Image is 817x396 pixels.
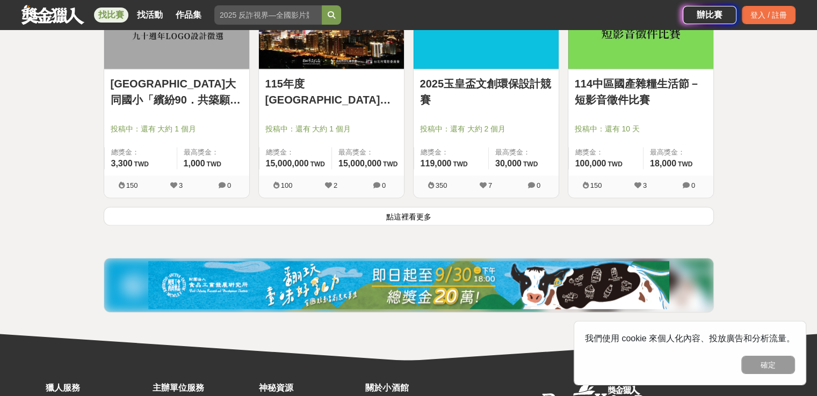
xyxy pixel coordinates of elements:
a: 115年度[GEOGRAPHIC_DATA]「國際影視攝製投資計畫」 [265,76,397,108]
span: TWD [523,160,538,168]
img: 0721bdb2-86f1-4b3e-8aa4-d67e5439bccf.jpg [148,261,669,309]
a: 找活動 [133,8,167,23]
span: 0 [227,181,231,189]
span: 投稿中：還有 大約 1 個月 [265,123,397,135]
a: [GEOGRAPHIC_DATA]大同國小「繽紛90．共築願景-再造大同新樂園」 九十週年LOGO設計徵選 [111,76,243,108]
span: 15,000,000 [338,159,381,168]
div: 獵人服務 [46,382,147,394]
span: 0 [537,181,540,189]
span: 119,000 [421,159,452,168]
a: 114中區國產雜糧生活節－短影音徵件比賽 [575,76,707,108]
span: TWD [207,160,221,168]
a: 找比賽 [94,8,128,23]
a: 辦比賽 [683,6,736,24]
span: TWD [453,160,467,168]
span: 0 [382,181,386,189]
span: 總獎金： [421,147,482,158]
span: 最高獎金： [650,147,707,158]
span: TWD [310,160,325,168]
span: 7 [488,181,492,189]
span: 最高獎金： [495,147,552,158]
span: 150 [126,181,138,189]
span: 最高獎金： [338,147,397,158]
button: 點這裡看更多 [104,207,714,225]
span: 我們使用 cookie 來個人化內容、投放廣告和分析流量。 [585,334,795,343]
input: 2025 反詐視界—全國影片競賽 [214,5,322,25]
div: 神秘資源 [259,382,360,394]
span: TWD [383,160,397,168]
span: 150 [590,181,602,189]
span: 總獎金： [111,147,170,158]
a: 作品集 [171,8,206,23]
span: 3 [643,181,647,189]
span: 投稿中：還有 10 天 [575,123,707,135]
span: 100 [281,181,293,189]
div: 登入 / 註冊 [742,6,796,24]
div: 主辦單位服務 [152,382,253,394]
button: 確定 [741,356,795,374]
span: TWD [678,160,692,168]
a: 2025玉皇盃文創環保設計競賽 [420,76,552,108]
span: 0 [691,181,695,189]
span: 投稿中：還有 大約 2 個月 [420,123,552,135]
span: 總獎金： [266,147,325,158]
span: TWD [608,160,622,168]
span: 15,000,000 [266,159,309,168]
span: 18,000 [650,159,676,168]
span: 總獎金： [575,147,637,158]
span: 30,000 [495,159,522,168]
span: 100,000 [575,159,606,168]
span: 1,000 [184,159,205,168]
span: 3 [179,181,183,189]
span: 最高獎金： [184,147,243,158]
span: 2 [334,181,337,189]
span: 投稿中：還有 大約 1 個月 [111,123,243,135]
span: TWD [134,160,149,168]
div: 關於小酒館 [365,382,466,394]
span: 350 [436,181,447,189]
span: 3,300 [111,159,133,168]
